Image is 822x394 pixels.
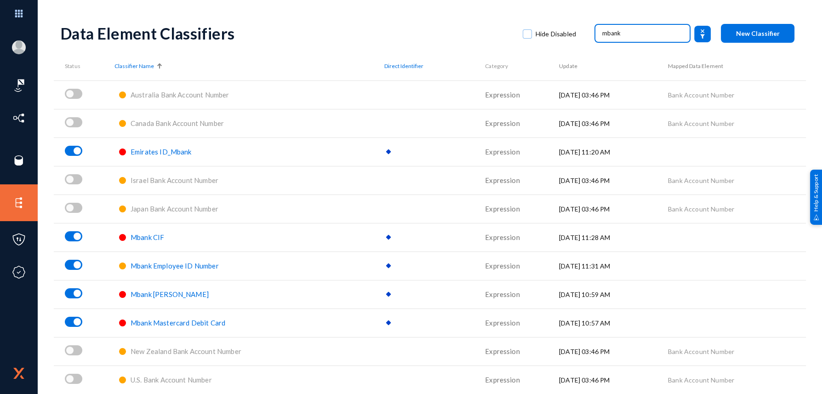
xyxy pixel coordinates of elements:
[559,109,668,137] td: [DATE] 03:46 PM
[810,169,822,224] div: Help & Support
[485,262,520,270] span: Expression
[384,62,423,70] span: Direct Identifier
[485,376,520,384] span: Expression
[668,80,806,109] td: Bank Account Number
[536,27,576,41] span: Hide Disabled
[485,347,520,355] span: Expression
[61,24,514,43] div: Data Element Classifiers
[559,280,668,308] td: [DATE] 10:59 AM
[559,52,668,80] th: Update
[668,109,806,137] td: Bank Account Number
[485,319,520,327] span: Expression
[114,62,384,70] div: Classifier Name
[12,265,26,279] img: icon-compliance.svg
[559,337,668,365] td: [DATE] 03:46 PM
[131,177,218,184] a: Israel Bank Account Number
[559,251,668,280] td: [DATE] 11:31 AM
[131,120,224,127] a: Canada Bank Account Number
[12,40,26,54] img: blank-profile-picture.png
[131,262,219,270] a: Mbank Employee ID Number
[131,348,241,355] a: New Zealand Bank Account Number
[384,62,485,70] div: Direct Identifier
[668,52,806,80] th: Mapped Data Element
[602,26,683,40] input: Filter on keywords
[12,79,26,92] img: icon-risk-sonar.svg
[131,148,192,156] a: Emirates ID_Mbank
[721,24,794,43] button: New Classifier
[131,91,229,99] a: Australia Bank Account Number
[131,319,225,327] a: Mbank Mastercard Debit Card
[12,111,26,125] img: icon-inventory.svg
[485,290,520,298] span: Expression
[131,376,212,384] a: U.S. Bank Account Number
[559,365,668,394] td: [DATE] 03:46 PM
[114,62,154,70] span: Classifier Name
[736,29,780,37] span: New Classifier
[668,365,806,394] td: Bank Account Number
[5,4,33,23] img: app launcher
[559,166,668,194] td: [DATE] 03:46 PM
[131,234,164,241] a: Mbank CIF
[559,194,668,223] td: [DATE] 03:46 PM
[12,196,26,210] img: icon-elements.svg
[559,80,668,109] td: [DATE] 03:46 PM
[131,205,218,213] a: Japan Bank Account Number
[485,119,520,127] span: Expression
[131,291,209,298] a: Mbank [PERSON_NAME]
[668,166,806,194] td: Bank Account Number
[559,308,668,337] td: [DATE] 10:57 AM
[131,262,219,270] span: Mbank Employee ID Number
[668,337,806,365] td: Bank Account Number
[559,223,668,251] td: [DATE] 11:28 AM
[485,205,520,213] span: Expression
[813,214,819,220] img: help_support.svg
[65,63,80,69] span: Status
[485,176,520,184] span: Expression
[559,137,668,166] td: [DATE] 11:20 AM
[485,63,508,69] span: Category
[12,233,26,246] img: icon-policies.svg
[131,376,212,384] span: U.S. Bank Account Number
[485,91,520,99] span: Expression
[131,319,225,327] span: Mbank Mastercard Debit Card
[668,194,806,223] td: Bank Account Number
[12,154,26,167] img: icon-sources.svg
[485,148,520,156] span: Expression
[485,233,520,241] span: Expression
